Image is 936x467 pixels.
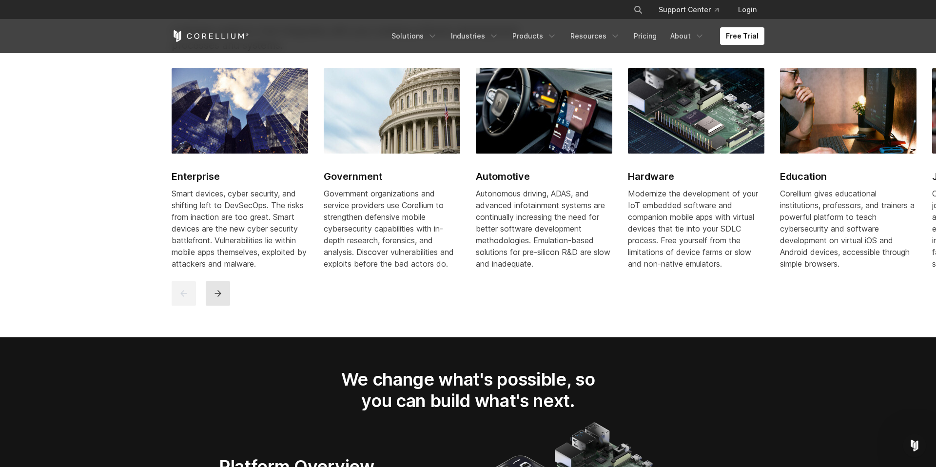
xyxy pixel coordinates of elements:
h2: Hardware [628,169,764,184]
button: previous [172,281,196,306]
a: About [664,27,710,45]
a: Free Trial [720,27,764,45]
a: Login [730,1,764,19]
button: next [206,281,230,306]
div: Government organizations and service providers use Corellium to strengthen defensive mobile cyber... [324,188,460,270]
div: Navigation Menu [622,1,764,19]
a: Pricing [628,27,663,45]
a: Support Center [651,1,726,19]
h2: We change what's possible, so you can build what's next. [325,369,611,412]
iframe: Intercom live chat [903,434,926,457]
img: Hardware [628,68,764,153]
span: Modernize the development of your IoT embedded software and companion mobile apps with virtual de... [628,189,758,269]
a: Solutions [386,27,443,45]
a: Government Government Government organizations and service providers use Corellium to strengthen ... [324,68,460,281]
img: Automotive [476,68,612,153]
a: Enterprise Enterprise Smart devices, cyber security, and shifting left to DevSecOps. The risks fr... [172,68,308,281]
div: Corellium gives educational institutions, professors, and trainers a powerful platform to teach c... [780,188,916,270]
div: Autonomous driving, ADAS, and advanced infotainment systems are continually increasing the need f... [476,188,612,270]
a: Products [507,27,563,45]
button: Search [629,1,647,19]
a: Industries [445,27,505,45]
div: Smart devices, cyber security, and shifting left to DevSecOps. The risks from inaction are too gr... [172,188,308,270]
a: Automotive Automotive Autonomous driving, ADAS, and advanced infotainment systems are continually... [476,68,612,281]
h2: Government [324,169,460,184]
h2: Enterprise [172,169,308,184]
img: Government [324,68,460,153]
img: Enterprise [172,68,308,153]
a: Corellium Home [172,30,249,42]
div: Navigation Menu [386,27,764,45]
h2: Automotive [476,169,612,184]
img: Education [780,68,916,153]
a: Hardware Hardware Modernize the development of your IoT embedded software and companion mobile ap... [628,68,764,281]
h2: Education [780,169,916,184]
a: Resources [565,27,626,45]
